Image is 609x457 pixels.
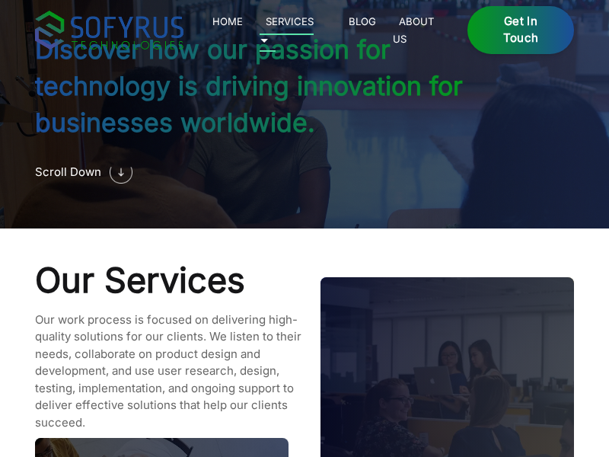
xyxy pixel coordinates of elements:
[343,12,381,30] a: Blog
[393,12,434,47] a: About Us
[35,312,310,432] p: Our work process is focused on delivering high-quality solutions for our clients. We listen to th...
[260,12,314,52] a: Services 🞃
[35,263,310,297] h2: Our Services
[35,11,183,50] img: sofyrus
[35,146,484,198] a: Scroll Down
[110,161,132,184] img: mobile software development company
[467,6,574,55] a: Get in Touch
[206,12,248,30] a: Home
